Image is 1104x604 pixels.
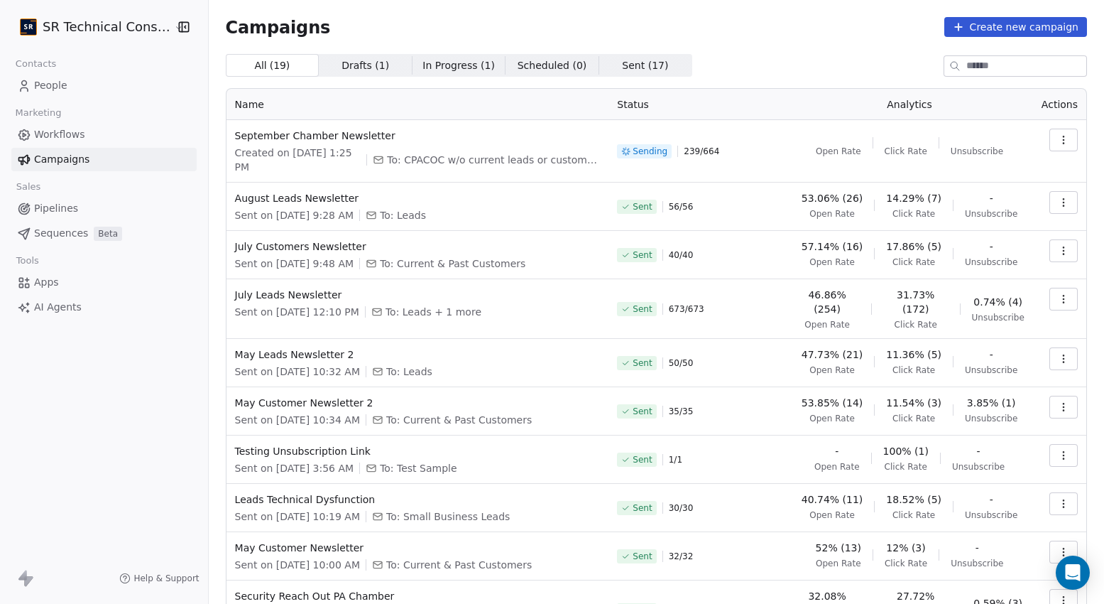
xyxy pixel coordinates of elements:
[43,18,170,36] span: SR Technical Consultants
[17,15,165,39] button: SR Technical Consultants
[11,74,197,97] a: People
[386,305,481,319] span: To: Leads + 1 more
[235,146,361,174] span: Created on [DATE] 1:25 PM
[895,319,937,330] span: Click Rate
[133,573,199,584] span: Help & Support
[235,239,601,254] span: July Customers Newsletter
[809,208,855,220] span: Open Rate
[633,406,652,417] span: Sent
[10,176,47,198] span: Sales
[608,89,786,120] th: Status
[883,288,949,316] span: 31.73% (172)
[972,312,1024,323] span: Unsubscribe
[669,454,682,465] span: 1 / 1
[518,58,587,73] span: Scheduled ( 0 )
[944,17,1087,37] button: Create new campaign
[975,541,979,555] span: -
[965,257,1017,268] span: Unsubscribe
[892,257,935,268] span: Click Rate
[965,413,1017,424] span: Unsubscribe
[235,208,354,222] span: Sent on [DATE] 9:28 AM
[235,396,601,410] span: May Customer Newsletter 2
[886,541,925,555] span: 12% (3)
[10,250,45,271] span: Tools
[380,461,457,475] span: To: Test Sample
[11,148,197,171] a: Campaigns
[94,227,122,241] span: Beta
[235,509,360,524] span: Sent on [DATE] 10:19 AM
[886,492,941,507] span: 18.52% (5)
[1033,89,1086,120] th: Actions
[786,89,1033,120] th: Analytics
[814,461,860,473] span: Open Rate
[816,541,861,555] span: 52% (13)
[669,249,694,261] span: 40 / 40
[11,222,197,245] a: SequencesBeta
[226,89,609,120] th: Name
[886,396,941,410] span: 11.54% (3)
[892,413,935,424] span: Click Rate
[885,558,927,569] span: Click Rate
[20,18,37,36] img: SR%20Tech%20Consultants%20icon%2080x80.png
[990,492,993,507] span: -
[235,541,601,555] span: May Customer Newsletter
[816,146,861,157] span: Open Rate
[633,551,652,562] span: Sent
[804,319,850,330] span: Open Rate
[387,153,600,167] span: To: CPACOC w/o current leads or customers
[235,191,601,205] span: August Leads Newsletter
[669,303,704,315] span: 673 / 673
[684,146,719,157] span: 239 / 664
[965,509,1017,521] span: Unsubscribe
[226,17,331,37] span: Campaigns
[9,53,62,75] span: Contacts
[1056,556,1090,590] div: Open Intercom Messenger
[892,509,935,521] span: Click Rate
[669,551,694,562] span: 32 / 32
[951,146,1003,157] span: Unsubscribe
[965,208,1017,220] span: Unsubscribe
[633,201,652,212] span: Sent
[34,300,82,315] span: AI Agents
[633,357,652,369] span: Sent
[633,454,652,465] span: Sent
[669,201,694,212] span: 56 / 56
[386,365,432,379] span: To: Leads
[883,444,929,458] span: 100% (1)
[34,201,78,216] span: Pipelines
[802,239,863,254] span: 57.14% (16)
[11,271,197,294] a: Apps
[809,257,855,268] span: Open Rate
[235,413,360,427] span: Sent on [DATE] 10:34 AM
[9,102,67,124] span: Marketing
[34,78,67,93] span: People
[34,226,88,241] span: Sequences
[802,347,863,362] span: 47.73% (21)
[977,444,980,458] span: -
[794,288,860,316] span: 46.86% (254)
[809,365,855,376] span: Open Rate
[235,129,601,143] span: September Chamber Newsletter
[633,146,667,157] span: Sending
[235,492,601,507] span: Leads Technical Dysfunction
[633,303,652,315] span: Sent
[973,295,1022,309] span: 0.74% (4)
[235,365,360,379] span: Sent on [DATE] 10:32 AM
[669,502,694,514] span: 30 / 30
[809,509,855,521] span: Open Rate
[235,461,354,475] span: Sent on [DATE] 3:56 AM
[885,146,927,157] span: Click Rate
[380,257,525,271] span: To: Current & Past Customers
[422,58,495,73] span: In Progress ( 1 )
[835,444,838,458] span: -
[235,347,601,362] span: May Leads Newsletter 2
[235,288,601,302] span: July Leads Newsletter
[235,305,359,319] span: Sent on [DATE] 12:10 PM
[386,509,510,524] span: To: Small Business Leads
[235,257,354,271] span: Sent on [DATE] 9:48 AM
[816,558,861,569] span: Open Rate
[802,191,863,205] span: 53.06% (26)
[341,58,389,73] span: Drafts ( 1 )
[34,275,59,290] span: Apps
[380,208,426,222] span: To: Leads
